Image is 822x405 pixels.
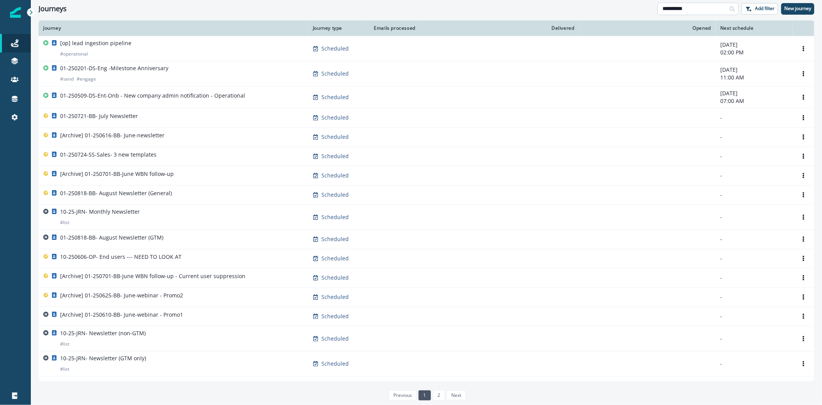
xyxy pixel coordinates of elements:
p: 07:00 AM [720,97,788,105]
p: 01-250818-BB- August Newsletter (GTM) [60,234,163,241]
p: # engage [77,75,96,83]
p: Scheduled [321,360,349,368]
a: Page 2 [433,390,445,400]
button: Options [797,211,810,223]
p: Scheduled [321,255,349,262]
p: Scheduled [321,312,349,320]
button: Options [797,291,810,303]
a: 01-250721-BB- July NewsletterScheduled--Options [39,108,814,127]
p: - [720,213,788,221]
a: [Archive] 01-250701-BB-June WBN follow-upScheduled--Options [39,166,814,185]
p: [DATE] [720,66,788,74]
p: Scheduled [321,235,349,243]
div: Journey type [313,25,361,31]
div: Emails processed [371,25,415,31]
button: Options [797,150,810,162]
button: Options [797,189,810,201]
p: Scheduled [321,133,349,141]
a: 10-25-JRN- Newsletter (non-GTM)#listScheduled--Options [39,326,814,351]
p: [DATE] [720,89,788,97]
button: Options [797,112,810,123]
a: 10-25-JRN- Newsletter (GTM only)#listScheduled--Options [39,351,814,376]
p: - [720,172,788,179]
p: Scheduled [321,114,349,121]
a: [Archive] 01-250610-BB- June-webinar - Promo1Scheduled--Options [39,307,814,326]
p: - [720,274,788,282]
p: - [720,191,788,199]
p: # list [60,365,69,373]
ul: Pagination [387,390,466,400]
p: Scheduled [321,172,349,179]
img: Inflection [10,7,21,18]
p: 10-25-JRN- Newsletter (non-GTM) [60,329,146,337]
a: [Archive] 01-250625-BB- June-webinar - Promo2Scheduled--Options [39,287,814,307]
p: - [720,133,788,141]
button: Options [797,68,810,79]
p: [Archive] 01-250701-BB-June WBN follow-up [60,170,174,178]
p: 10-25-JRN- Monthly Newsletter [60,208,140,216]
div: Delivered [425,25,575,31]
button: Options [797,253,810,264]
button: Options [797,43,810,54]
p: [op] lead ingestion pipeline [60,39,131,47]
p: 01-250724-SS-Sales- 3 new templates [60,151,156,159]
div: Journey [43,25,304,31]
p: [Archive] 01-250616-BB- June-newsletter [60,132,165,139]
p: # list [60,219,69,226]
p: 02:00 PM [720,49,788,56]
p: [Archive] 01-250701-BB-June WBN follow-up - Current user suppression [60,272,245,280]
p: Scheduled [321,213,349,221]
p: # send [60,75,74,83]
p: # list [60,340,69,348]
p: New journey [784,6,811,11]
p: - [720,360,788,368]
p: - [720,293,788,301]
p: 10-250606-OP- End users --- NEED TO LOOK AT [60,253,182,261]
button: Options [797,333,810,344]
p: - [720,152,788,160]
button: Options [797,91,810,103]
p: [test] R&D + newsletter [60,380,120,388]
p: # operational [60,50,88,58]
p: 10-25-JRN- Newsletter (GTM only) [60,354,146,362]
p: Scheduled [321,45,349,52]
p: 01-250509-DS-Ent-Onb - New company admin notification - Operational [60,92,245,100]
a: 01-250818-BB- August Newsletter (General)Scheduled--Options [39,185,814,204]
p: 11:00 AM [720,74,788,81]
button: Options [797,272,810,283]
p: 01-250721-BB- July Newsletter [60,112,138,120]
h1: Journeys [39,5,67,13]
button: Options [797,131,810,143]
p: Scheduled [321,70,349,78]
div: Next schedule [720,25,788,31]
div: Opened [584,25,711,31]
button: New journey [781,3,814,15]
p: Scheduled [321,191,349,199]
a: 01-250724-SS-Sales- 3 new templatesScheduled--Options [39,147,814,166]
p: Scheduled [321,152,349,160]
p: 01-250818-BB- August Newsletter (General) [60,189,172,197]
a: Next page [447,390,466,400]
button: Options [797,380,810,391]
a: 01-250818-BB- August Newsletter (GTM)Scheduled--Options [39,229,814,249]
p: Scheduled [321,335,349,343]
a: [Archive] 01-250616-BB- June-newsletterScheduled--Options [39,127,814,147]
p: 01-250201-DS-Eng -Milestone Anniversary [60,64,168,72]
a: 01-250201-DS-Eng -Milestone Anniversary#send#engageScheduled-[DATE]11:00 AMOptions [39,61,814,86]
p: Add filter [755,6,775,11]
a: [op] lead ingestion pipeline#operationalScheduled-[DATE]02:00 PMOptions [39,36,814,61]
a: [Archive] 01-250701-BB-June WBN follow-up - Current user suppressionScheduled--Options [39,268,814,287]
p: - [720,312,788,320]
p: - [720,255,788,262]
p: - [720,235,788,243]
a: 10-25-JRN- Monthly Newsletter#listScheduled--Options [39,204,814,229]
p: - [720,114,788,121]
p: Scheduled [321,274,349,282]
p: [Archive] 01-250625-BB- June-webinar - Promo2 [60,292,183,299]
button: Options [797,233,810,245]
button: Options [797,310,810,322]
p: Scheduled [321,93,349,101]
a: 10-250606-OP- End users --- NEED TO LOOK ATScheduled--Options [39,249,814,268]
a: [test] R&D + newsletterScheduled--Options [39,376,814,395]
a: 01-250509-DS-Ent-Onb - New company admin notification - OperationalScheduled-[DATE]07:00 AMOptions [39,86,814,108]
